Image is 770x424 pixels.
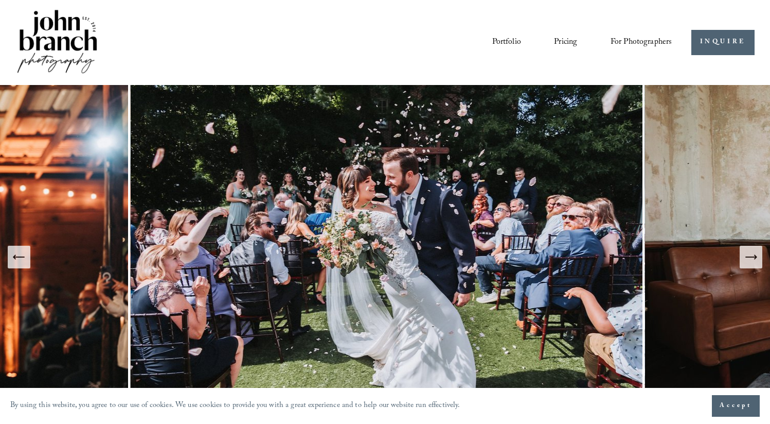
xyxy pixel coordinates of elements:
a: Portfolio [492,33,521,51]
button: Accept [712,395,760,417]
img: John Branch IV Photography [15,8,99,77]
a: INQUIRE [691,30,755,55]
button: Previous Slide [8,246,30,268]
a: folder dropdown [611,33,672,51]
span: For Photographers [611,35,672,50]
a: Pricing [554,33,577,51]
button: Next Slide [740,246,762,268]
span: Accept [720,401,752,411]
p: By using this website, you agree to our use of cookies. We use cookies to provide you with a grea... [10,399,460,414]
